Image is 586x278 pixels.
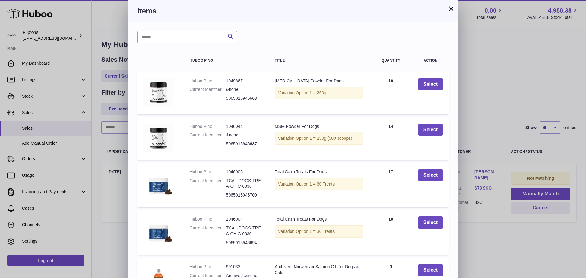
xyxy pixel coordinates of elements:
[275,124,363,129] div: MSM Powder For Dogs
[296,229,336,234] span: Option 1 = 30 Treats;
[226,87,262,92] dd: &none
[226,96,262,101] dd: 5065015946663
[226,124,262,129] dd: 1046044
[226,132,262,138] dd: &none
[418,264,443,276] button: Select
[226,141,262,147] dd: 5065015946687
[190,178,226,190] dt: Current Identifier
[190,264,226,270] dt: Huboo P no
[369,117,412,160] td: 14
[226,169,262,175] dd: 1046005
[226,192,262,198] dd: 5065015946700
[369,52,412,69] th: Quantity
[296,182,336,186] span: Option 1 = 60 Treats;
[296,90,327,95] span: Option 1 = 250g;
[275,216,363,222] div: Total Calm Treats For Dogs
[190,78,226,84] dt: Huboo P no
[275,87,363,99] div: Variation:
[269,52,369,69] th: Title
[418,169,443,182] button: Select
[183,52,269,69] th: Huboo P no
[226,78,262,84] dd: 1049867
[275,78,363,84] div: [MEDICAL_DATA] Powder For Dogs
[143,124,174,152] img: MSM Powder For Dogs
[412,52,449,69] th: Action
[369,72,412,114] td: 10
[418,78,443,91] button: Select
[275,169,363,175] div: Total Calm Treats For Dogs
[190,216,226,222] dt: Huboo P no
[369,163,412,208] td: 17
[275,225,363,238] div: Variation:
[226,216,262,222] dd: 1046004
[137,6,449,16] h3: Items
[418,124,443,136] button: Select
[190,169,226,175] dt: Huboo P no
[190,132,226,138] dt: Current Identifier
[296,136,353,141] span: Option 1 = 250g (500 scoops);
[226,225,262,237] dd: TCAL-DOGS-TREA-CHIC-0030
[226,178,262,190] dd: TCAL-DOGS-TREA-CHIC-0036
[275,178,363,190] div: Variation:
[143,216,174,247] img: Total Calm Treats For Dogs
[190,225,226,237] dt: Current Identifier
[143,78,174,107] img: Glucosamine Powder For Dogs
[190,87,226,92] dt: Current Identifier
[226,264,262,270] dd: 991033
[369,210,412,255] td: 10
[143,169,174,200] img: Total Calm Treats For Dogs
[418,216,443,229] button: Select
[275,132,363,145] div: Variation:
[275,264,363,276] div: Archived :Norwegian Salmon Oil For Dogs & Cats
[190,124,226,129] dt: Huboo P no
[447,5,455,12] button: ×
[226,240,262,246] dd: 5065015946694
